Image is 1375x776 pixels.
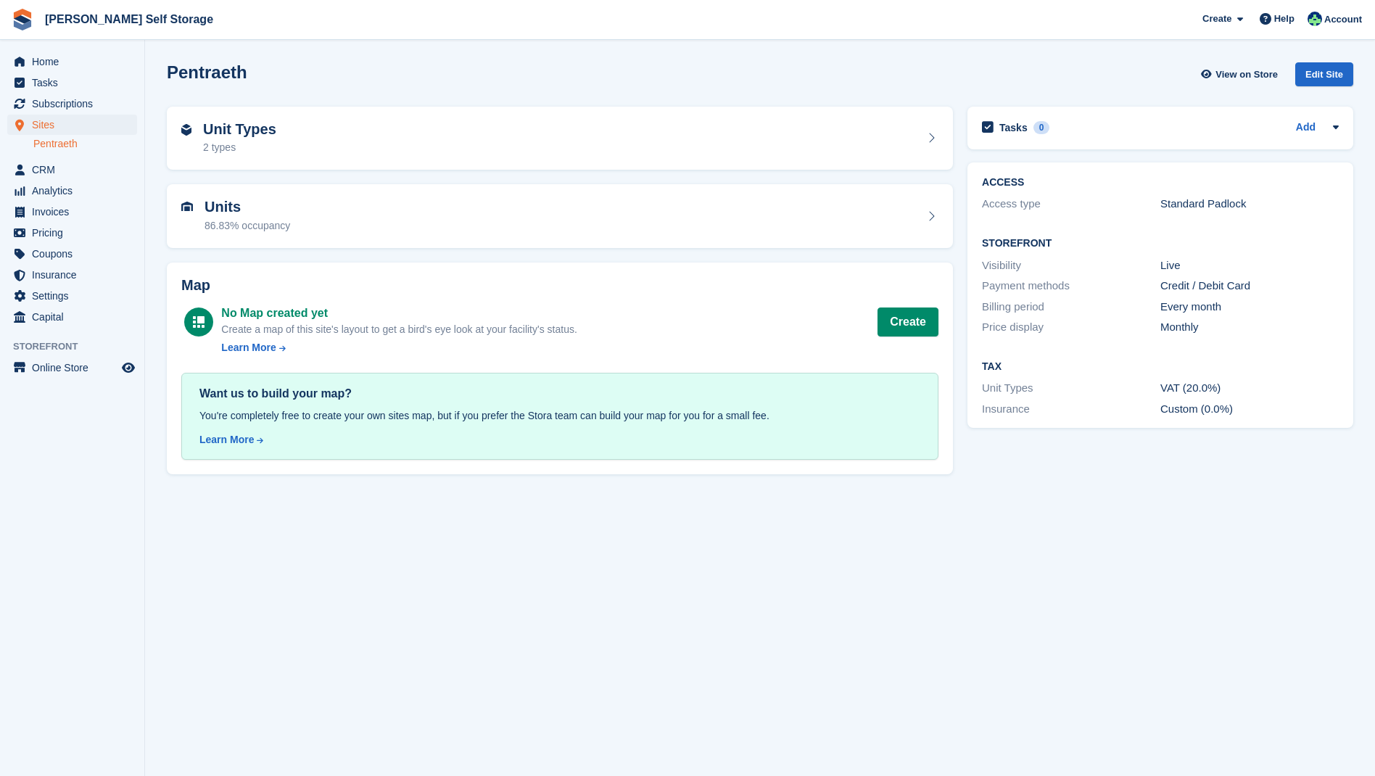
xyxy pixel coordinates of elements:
a: Pentraeth [33,137,137,151]
a: menu [7,73,137,93]
div: Standard Padlock [1160,196,1339,212]
div: Billing period [982,299,1160,315]
div: Learn More [199,432,254,447]
span: Online Store [32,358,119,378]
div: Custom (0.0%) [1160,401,1339,418]
h2: Tasks [999,121,1028,134]
a: Learn More [199,432,920,447]
a: Units 86.83% occupancy [167,184,953,248]
span: Settings [32,286,119,306]
span: Analytics [32,181,119,201]
span: Capital [32,307,119,327]
a: menu [7,94,137,114]
div: Access type [982,196,1160,212]
h2: Pentraeth [167,62,247,82]
div: Payment methods [982,278,1160,294]
a: Unit Types 2 types [167,107,953,170]
div: Price display [982,319,1160,336]
div: Learn More [221,340,276,355]
a: menu [7,244,137,264]
div: You're completely free to create your own sites map, but if you prefer the Stora team can build y... [199,408,920,424]
div: 0 [1033,121,1050,134]
h2: Storefront [982,238,1339,249]
div: No Map created yet [221,305,577,322]
img: unit-icn-7be61d7bf1b0ce9d3e12c5938cc71ed9869f7b940bace4675aadf7bd6d80202e.svg [181,202,193,212]
a: menu [7,307,137,327]
span: Help [1274,12,1295,26]
img: map-icn-white-8b231986280072e83805622d3debb4903e2986e43859118e7b4002611c8ef794.svg [193,316,205,328]
a: Edit Site [1295,62,1353,92]
div: Live [1160,257,1339,274]
div: Want us to build your map? [199,385,920,403]
div: Visibility [982,257,1160,274]
a: View on Store [1199,62,1284,86]
img: unit-type-icn-2b2737a686de81e16bb02015468b77c625bbabd49415b5ef34ead5e3b44a266d.svg [181,124,191,136]
img: Dafydd Pritchard [1308,12,1322,26]
a: Learn More [221,340,577,355]
span: Home [32,51,119,72]
a: menu [7,286,137,306]
span: Insurance [32,265,119,285]
span: Account [1324,12,1362,27]
span: Storefront [13,339,144,354]
div: Create a map of this site's layout to get a bird's eye look at your facility's status. [221,322,577,337]
div: 2 types [203,140,276,155]
h2: ACCESS [982,177,1339,189]
span: Create [1202,12,1231,26]
span: CRM [32,160,119,180]
span: Invoices [32,202,119,222]
div: Monthly [1160,319,1339,336]
h2: Map [181,277,938,294]
div: Every month [1160,299,1339,315]
a: menu [7,265,137,285]
div: Credit / Debit Card [1160,278,1339,294]
a: Preview store [120,359,137,376]
span: Subscriptions [32,94,119,114]
a: menu [7,223,137,243]
a: menu [7,51,137,72]
button: Create [878,307,938,337]
div: Insurance [982,401,1160,418]
a: menu [7,202,137,222]
a: menu [7,115,137,135]
h2: Tax [982,361,1339,373]
img: stora-icon-8386f47178a22dfd0bd8f6a31ec36ba5ce8667c1dd55bd0f319d3a0aa187defe.svg [12,9,33,30]
a: menu [7,181,137,201]
span: Sites [32,115,119,135]
a: [PERSON_NAME] Self Storage [39,7,219,31]
a: menu [7,160,137,180]
div: VAT (20.0%) [1160,380,1339,397]
span: Pricing [32,223,119,243]
div: 86.83% occupancy [205,218,290,234]
h2: Unit Types [203,121,276,138]
div: Edit Site [1295,62,1353,86]
div: Unit Types [982,380,1160,397]
h2: Units [205,199,290,215]
a: menu [7,358,137,378]
span: Coupons [32,244,119,264]
span: View on Store [1215,67,1278,82]
a: Add [1296,120,1316,136]
span: Tasks [32,73,119,93]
